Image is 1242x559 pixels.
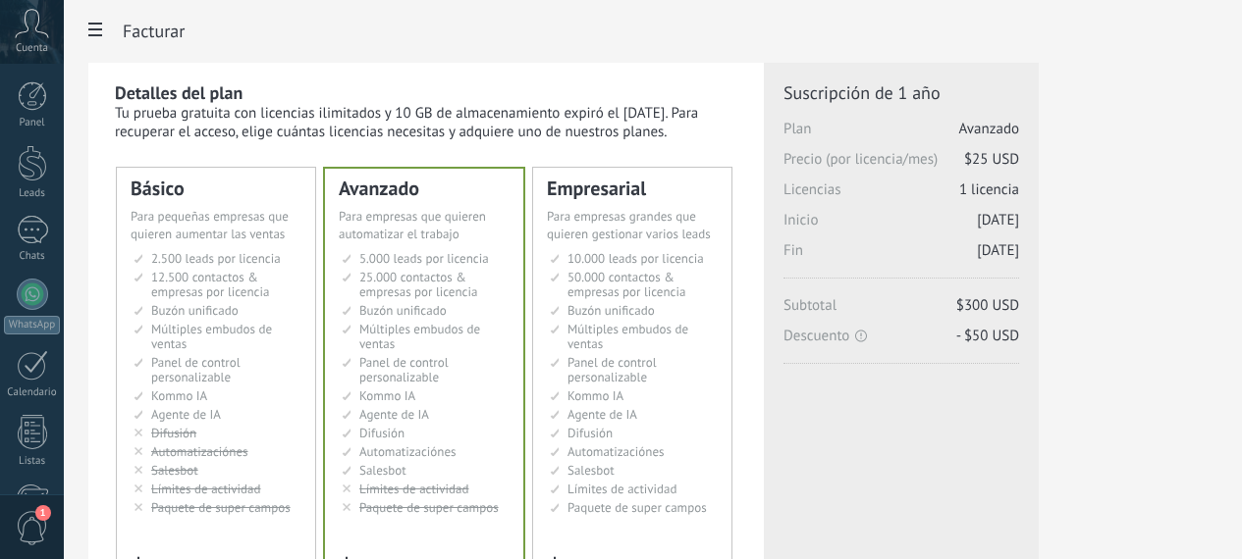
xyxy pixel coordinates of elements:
[783,327,1019,345] span: Descuento
[359,269,477,300] span: 25.000 contactos & empresas por licencia
[547,208,711,242] span: Para empresas grandes que quieren gestionar varios leads
[567,250,704,267] span: 10.000 leads por licencia
[567,387,623,404] span: Kommo IA
[131,208,289,242] span: Para pequeñas empresas que quieren aumentar las ventas
[359,499,499,516] span: Paquete de super campos
[964,150,1019,169] span: $25 USD
[977,241,1019,260] span: [DATE]
[783,81,1019,104] span: Suscripción de 1 año
[567,354,657,385] span: Panel de control personalizable
[151,462,198,479] span: Salesbot
[16,42,48,55] span: Cuenta
[359,462,406,479] span: Salesbot
[115,104,739,141] div: Tu prueba gratuita con licencias ilimitados y 10 GB de almacenamiento expiró el [DATE]. Para recu...
[567,406,637,423] span: Agente de IA
[959,180,1019,199] span: 1 licencia
[4,455,61,468] div: Listas
[359,481,469,497] span: Límites de actividad
[783,296,1019,327] span: Subtotal
[151,302,239,319] span: Buzón unificado
[567,269,685,300] span: 50.000 contactos & empresas por licencia
[35,505,51,521] span: 1
[4,386,61,399] div: Calendario
[151,425,196,441] span: Difusión
[123,21,185,41] span: Facturar
[339,178,510,198] div: Avanzado
[151,499,291,516] span: Paquete de super campos
[359,387,415,404] span: Kommo IA
[151,321,272,352] span: Múltiples embudos de ventas
[151,481,261,497] span: Límites de actividad
[567,499,707,516] span: Paquete de super campos
[547,178,718,198] div: Empresarial
[783,241,1019,272] span: Fin
[151,406,221,423] span: Agente de IA
[359,321,480,352] span: Múltiples embudos de ventas
[567,302,655,319] span: Buzón unificado
[783,211,1019,241] span: Inicio
[359,425,405,441] span: Difusión
[359,354,449,385] span: Panel de control personalizable
[567,462,615,479] span: Salesbot
[131,178,301,198] div: Básico
[115,81,243,104] b: Detalles del plan
[359,406,429,423] span: Agente de IA
[339,208,486,242] span: Para empresas que quieren automatizar el trabajo
[783,120,1019,150] span: Plan
[151,250,281,267] span: 2.500 leads por licencia
[151,269,269,300] span: 12.500 contactos & empresas por licencia
[151,354,241,385] span: Panel de control personalizable
[956,296,1019,315] span: $300 USD
[4,250,61,263] div: Chats
[151,387,207,404] span: Kommo IA
[567,481,677,497] span: Límites de actividad
[4,117,61,129] div: Panel
[783,180,1019,211] span: Licencias
[567,321,688,352] span: Múltiples embudos de ventas
[359,250,489,267] span: 5.000 leads por licencia
[4,187,61,200] div: Leads
[567,443,665,460] span: Automatizaciónes
[359,443,457,460] span: Automatizaciónes
[359,302,447,319] span: Buzón unificado
[151,443,248,460] span: Automatizaciónes
[567,425,613,441] span: Difusión
[959,120,1019,138] span: Avanzado
[4,316,60,334] div: WhatsApp
[783,150,1019,180] span: Precio (por licencia/mes)
[977,211,1019,229] span: [DATE]
[956,327,1019,345] span: - $50 USD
